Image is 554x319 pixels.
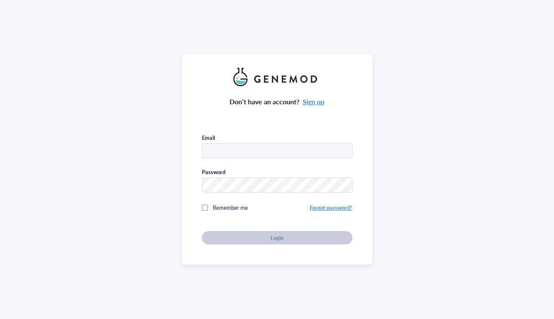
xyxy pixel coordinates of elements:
[310,203,352,211] a: Forgot password?
[202,168,225,176] div: Password
[213,203,248,211] span: Remember me
[202,134,215,141] div: Email
[303,97,324,106] a: Sign up
[230,96,325,107] div: Don’t have an account?
[233,68,321,86] img: genemod_logo_light-BcqUzbGq.png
